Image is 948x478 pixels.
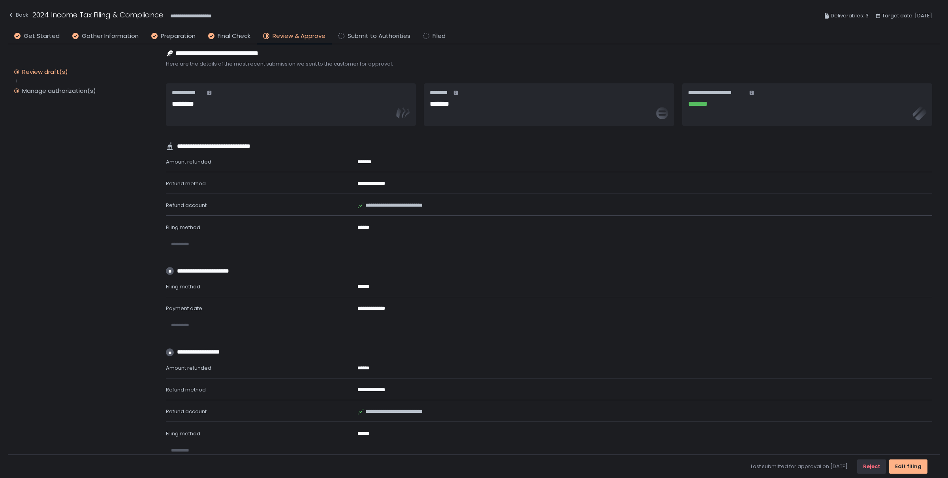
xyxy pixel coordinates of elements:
[433,32,446,41] span: Filed
[863,463,880,470] div: Reject
[8,10,28,20] div: Back
[166,408,207,415] span: Refund account
[8,9,28,23] button: Back
[166,201,207,209] span: Refund account
[166,364,211,372] span: Amount refunded
[22,87,96,95] div: Manage authorization(s)
[166,158,211,166] span: Amount refunded
[166,180,206,187] span: Refund method
[751,463,848,470] span: Last submitted for approval on [DATE]
[82,32,139,41] span: Gather Information
[348,32,410,41] span: Submit to Authorities
[166,430,200,437] span: Filing method
[166,386,206,393] span: Refund method
[22,68,68,76] div: Review draft(s)
[166,283,200,290] span: Filing method
[24,32,60,41] span: Get Started
[161,32,196,41] span: Preparation
[889,459,927,474] button: Edit filing
[273,32,325,41] span: Review & Approve
[857,459,886,474] button: Reject
[895,463,922,470] div: Edit filing
[166,60,932,68] span: Here are the details of the most recent submission we sent to the customer for approval.
[32,9,163,20] h1: 2024 Income Tax Filing & Compliance
[882,11,932,21] span: Target date: [DATE]
[166,305,202,312] span: Payment date
[218,32,250,41] span: Final Check
[831,11,869,21] span: Deliverables: 3
[166,224,200,231] span: Filing method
